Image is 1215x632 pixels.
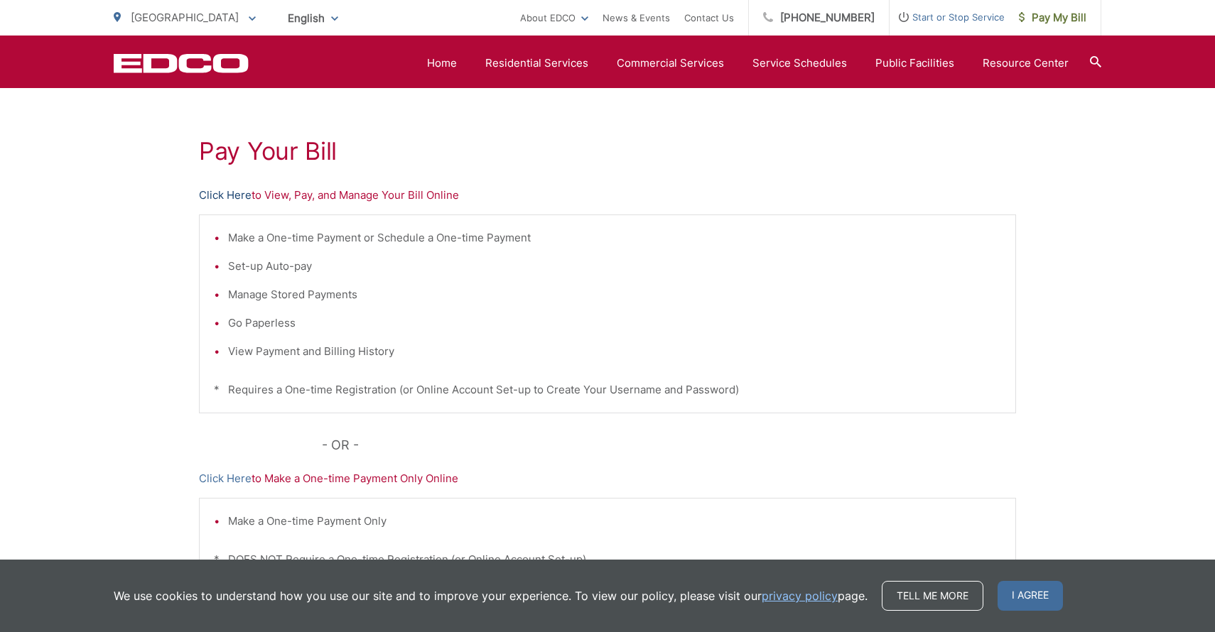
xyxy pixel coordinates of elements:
li: Make a One-time Payment or Schedule a One-time Payment [228,229,1001,246]
li: Go Paperless [228,315,1001,332]
a: EDCD logo. Return to the homepage. [114,53,249,73]
a: About EDCO [520,9,588,26]
a: Commercial Services [617,55,724,72]
p: We use cookies to understand how you use our site and to improve your experience. To view our pol... [114,587,868,604]
a: privacy policy [762,587,838,604]
li: Set-up Auto-pay [228,258,1001,275]
li: Make a One-time Payment Only [228,513,1001,530]
a: Click Here [199,470,252,487]
a: Click Here [199,187,252,204]
a: Service Schedules [752,55,847,72]
p: to Make a One-time Payment Only Online [199,470,1016,487]
li: Manage Stored Payments [228,286,1001,303]
a: Contact Us [684,9,734,26]
p: to View, Pay, and Manage Your Bill Online [199,187,1016,204]
h1: Pay Your Bill [199,137,1016,165]
span: [GEOGRAPHIC_DATA] [131,11,239,24]
a: Home [427,55,457,72]
span: I agree [998,581,1063,611]
p: * DOES NOT Require a One-time Registration (or Online Account Set-up) [214,551,1001,568]
a: Tell me more [882,581,983,611]
li: View Payment and Billing History [228,343,1001,360]
a: News & Events [603,9,670,26]
a: Residential Services [485,55,588,72]
p: * Requires a One-time Registration (or Online Account Set-up to Create Your Username and Password) [214,381,1001,398]
span: Pay My Bill [1019,9,1086,26]
span: English [277,6,349,31]
a: Public Facilities [875,55,954,72]
a: Resource Center [983,55,1069,72]
p: - OR - [322,435,1017,456]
